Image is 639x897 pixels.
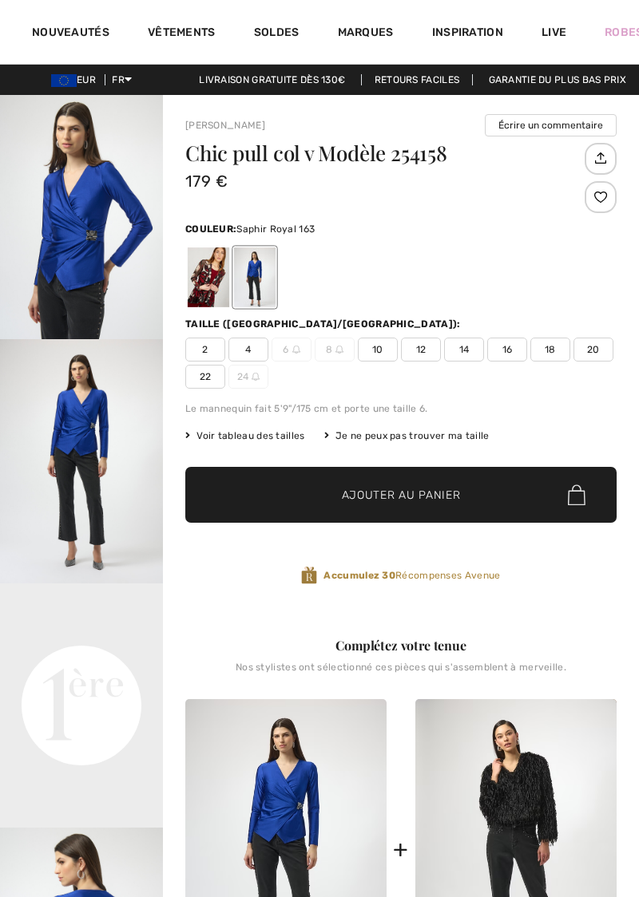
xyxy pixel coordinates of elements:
div: Nos stylistes ont sélectionné ces pièces qui s'assemblent à merveille. [185,662,617,686]
a: Live [542,24,566,41]
span: 22 [185,365,225,389]
h1: Chic pull col v Modèle 254158 [185,143,581,164]
div: + [393,832,408,867]
span: 12 [401,338,441,362]
span: EUR [51,74,102,85]
span: Couleur: [185,223,236,235]
img: Récompenses Avenue [301,566,317,585]
img: Bag.svg [568,484,585,505]
a: Nouveautés [32,26,109,42]
button: Écrire un commentaire [485,114,617,136]
img: ring-m.svg [252,373,260,381]
span: 179 € [185,172,228,191]
a: Marques [338,26,394,42]
a: Retours faciles [361,74,474,85]
span: 16 [487,338,527,362]
span: 4 [228,338,268,362]
span: 20 [574,338,613,362]
span: 6 [272,338,312,362]
div: Le mannequin fait 5'9"/175 cm et porte une taille 6. [185,401,617,416]
a: [PERSON_NAME] [185,120,265,131]
span: 14 [444,338,484,362]
a: Livraison gratuite dès 130€ [186,74,358,85]
span: Inspiration [432,26,503,42]
span: 8 [315,338,355,362]
div: Je ne peux pas trouver ma taille [324,429,490,443]
span: Saphir Royal 163 [236,223,315,235]
img: ring-m.svg [292,346,300,354]
div: Cabernet/black [188,247,229,307]
a: Soldes [254,26,300,42]
img: ring-m.svg [335,346,343,354]
span: Récompenses Avenue [323,568,500,583]
div: Taille ([GEOGRAPHIC_DATA]/[GEOGRAPHIC_DATA]): [185,317,464,331]
span: 2 [185,338,225,362]
span: Voir tableau des tailles [185,429,305,443]
div: Complétez votre tenue [185,636,617,655]
a: Vêtements [148,26,216,42]
span: Ajouter au panier [342,487,461,504]
span: 24 [228,365,268,389]
strong: Accumulez 30 [323,570,395,581]
img: Partagez [587,144,613,172]
button: Ajouter au panier [185,467,617,523]
span: FR [112,74,132,85]
img: Euro [51,74,77,87]
div: Saphir Royal 163 [234,247,276,307]
span: 18 [530,338,570,362]
span: 10 [358,338,398,362]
